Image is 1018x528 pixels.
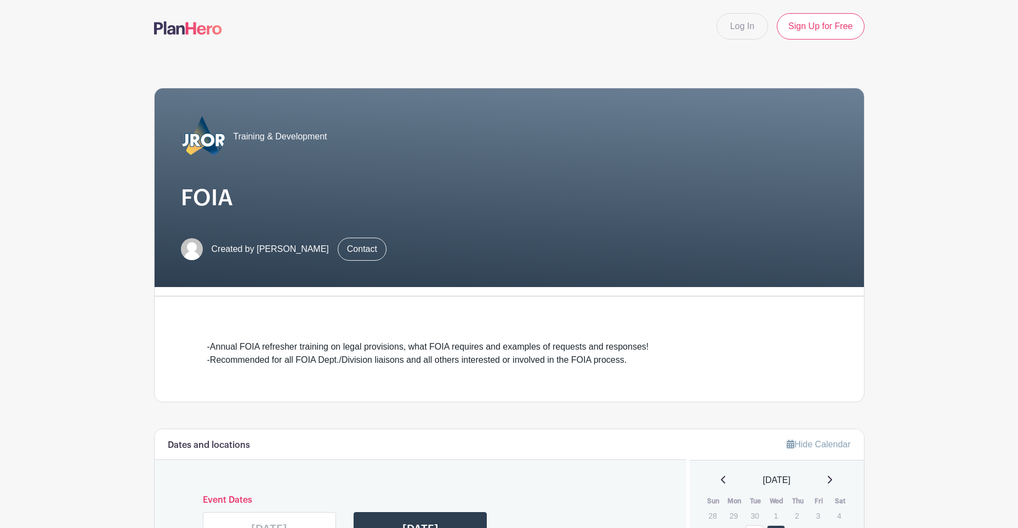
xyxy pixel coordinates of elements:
[766,496,788,507] th: Wed
[181,238,203,260] img: default-ce2991bfa6775e67f084385cd625a349d9dcbb7a52a09fb2fda1e96e2d18dcdb.png
[212,243,329,256] span: Created by [PERSON_NAME]
[207,340,811,367] div: -Annual FOIA refresher training on legal provisions, what FOIA requires and examples of requests ...
[787,496,809,507] th: Thu
[703,496,724,507] th: Sun
[763,474,790,487] span: [DATE]
[154,21,222,35] img: logo-507f7623f17ff9eddc593b1ce0a138ce2505c220e1c5a4e2b4648c50719b7d32.svg
[809,496,830,507] th: Fri
[767,507,785,524] p: 1
[194,495,647,505] h6: Event Dates
[724,496,746,507] th: Mon
[181,115,225,159] img: 2023_COA_Horiz_Logo_PMS_BlueStroke%204.png
[829,496,851,507] th: Sat
[338,238,386,261] a: Contact
[787,440,850,449] a: Hide Calendar
[181,185,838,211] h1: FOIA
[716,13,768,40] a: Log In
[703,507,721,524] p: 28
[830,507,848,524] p: 4
[788,507,806,524] p: 2
[777,13,864,40] a: Sign Up for Free
[234,130,327,143] span: Training & Development
[809,507,827,524] p: 3
[168,440,250,451] h6: Dates and locations
[725,507,743,524] p: 29
[745,496,766,507] th: Tue
[746,507,764,524] p: 30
